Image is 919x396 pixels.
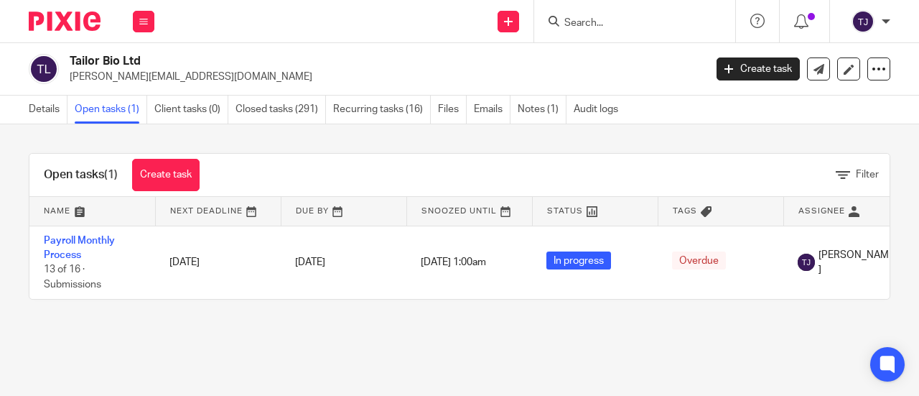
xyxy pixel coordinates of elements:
span: Filter [856,170,879,180]
span: [DATE] 1:00am [421,257,486,267]
img: svg%3E [798,254,815,271]
span: Snoozed Until [421,207,497,215]
a: Files [438,96,467,124]
img: svg%3E [29,54,59,84]
span: Status [547,207,583,215]
a: Audit logs [574,96,625,124]
span: Tags [673,207,697,215]
td: [DATE] [155,226,281,299]
span: (1) [104,169,118,180]
span: 13 of 16 · Submissions [44,264,101,290]
a: Closed tasks (291) [235,96,326,124]
a: Recurring tasks (16) [333,96,431,124]
img: Pixie [29,11,101,31]
h2: Tailor Bio Ltd [70,54,570,69]
span: In progress [546,252,611,270]
a: Open tasks (1) [75,96,147,124]
span: Overdue [672,252,726,270]
img: svg%3E [852,10,874,33]
a: Create task [717,57,800,80]
h1: Open tasks [44,167,118,183]
span: [DATE] [295,257,325,267]
a: Notes (1) [518,96,566,124]
input: Search [563,17,692,30]
a: Client tasks (0) [154,96,228,124]
a: Details [29,96,67,124]
a: Payroll Monthly Process [44,236,115,260]
a: Emails [474,96,510,124]
p: [PERSON_NAME][EMAIL_ADDRESS][DOMAIN_NAME] [70,70,695,84]
span: [PERSON_NAME] [818,248,895,277]
a: Create task [132,159,200,191]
